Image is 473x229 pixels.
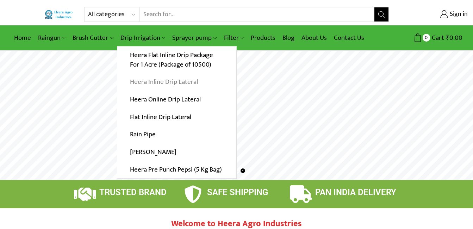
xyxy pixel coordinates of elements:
[430,33,444,43] span: Cart
[140,7,374,21] input: Search for...
[448,10,468,19] span: Sign in
[446,32,449,43] span: ₹
[399,8,468,21] a: Sign in
[423,34,430,41] span: 0
[117,30,169,46] a: Drip Irrigation
[207,187,268,197] span: SAFE SHIPPING
[99,187,167,197] span: TRUSTED BRAND
[131,219,342,229] h2: Welcome to Heera Agro Industries
[117,161,236,178] a: Heera Pre Punch Pepsi (5 Kg Bag)
[117,47,236,74] a: Heera Flat Inline Drip Package For 1 Acre (Package of 10500)
[169,30,220,46] a: Sprayer pump
[298,30,330,46] a: About Us
[374,7,388,21] button: Search button
[117,126,236,143] a: Rain Pipe
[35,30,69,46] a: Raingun
[446,32,462,43] bdi: 0.00
[330,30,368,46] a: Contact Us
[69,30,117,46] a: Brush Cutter
[117,108,236,126] a: Flat Inline Drip Lateral
[117,73,236,91] a: Heera Inline Drip Lateral
[247,30,279,46] a: Products
[396,31,462,44] a: 0 Cart ₹0.00
[117,143,236,161] a: [PERSON_NAME]
[315,187,396,197] span: PAN INDIA DELIVERY
[11,30,35,46] a: Home
[220,30,247,46] a: Filter
[279,30,298,46] a: Blog
[117,91,236,109] a: Heera Online Drip Lateral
